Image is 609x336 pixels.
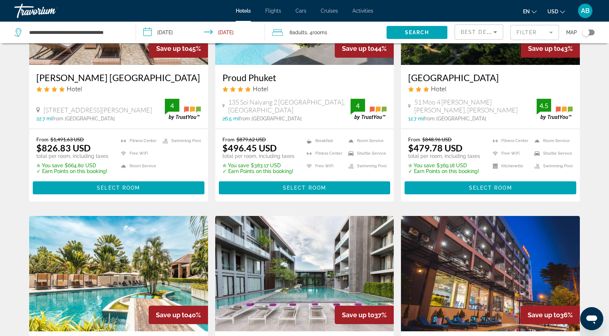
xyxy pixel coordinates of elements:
[335,306,394,324] div: 37%
[580,307,603,330] iframe: Button to launch messaging window
[408,72,573,83] h3: [GEOGRAPHIC_DATA]
[321,8,338,14] a: Cruises
[414,98,537,114] span: 51 Moo 4 [PERSON_NAME] [PERSON_NAME], [PERSON_NAME]
[265,22,387,43] button: Travelers: 8 adults, 0 children
[352,8,373,14] a: Activities
[521,39,580,58] div: 43%
[117,149,159,158] li: Free WiFi
[431,85,446,93] span: Hotel
[576,3,595,18] button: User Menu
[117,162,159,171] li: Room Service
[136,22,265,43] button: Check-in date: Mar 19, 2026 Check-out date: Mar 26, 2026
[405,30,429,35] span: Search
[149,306,208,324] div: 40%
[52,116,115,121] span: from [GEOGRAPHIC_DATA]
[528,311,560,319] span: Save up to
[239,116,302,121] span: from [GEOGRAPHIC_DATA]
[159,136,201,145] li: Swimming Pool
[489,162,531,171] li: Kitchenette
[36,142,91,153] ins: $826.83 USD
[215,216,394,331] a: Hotel image
[303,149,345,158] li: Fitness Center
[165,101,179,110] div: 4
[547,9,558,14] span: USD
[222,136,235,142] span: From
[97,185,140,191] span: Select Room
[253,85,268,93] span: Hotel
[469,185,512,191] span: Select Room
[50,136,84,142] del: $1,491.63 USD
[510,25,559,40] button: Filter
[296,8,306,14] a: Cars
[408,168,480,174] p: ✓ Earn Points on this booking!
[29,216,208,331] img: Hotel image
[520,306,580,324] div: 36%
[405,183,576,191] a: Select Room
[36,153,108,159] p: total per room, including taxes
[236,8,251,14] a: Hotels
[33,181,204,194] button: Select Room
[342,311,374,319] span: Save up to
[335,39,394,58] div: 44%
[405,181,576,194] button: Select Room
[283,185,326,191] span: Select Room
[222,163,294,168] p: $383.17 USD
[303,136,345,145] li: Breakfast
[408,116,424,121] span: 12.7 mi
[345,149,387,158] li: Shuttle Service
[547,6,565,17] button: Change currency
[351,101,365,110] div: 4
[401,216,580,331] img: Hotel image
[408,142,463,153] ins: $479.78 USD
[528,45,560,52] span: Save up to
[387,26,447,39] button: Search
[303,162,345,171] li: Free WiFi
[156,45,189,52] span: Save up to
[523,9,530,14] span: en
[424,116,486,121] span: from [GEOGRAPHIC_DATA]
[408,153,480,159] p: total per room, including taxes
[33,183,204,191] a: Select Room
[537,101,551,110] div: 4.5
[577,29,595,36] button: Toggle map
[531,149,573,158] li: Shuttle Service
[408,85,573,93] div: 3 star Hotel
[461,28,497,36] mat-select: Sort by
[14,1,86,20] a: Travorium
[36,168,108,174] p: ✓ Earn Points on this booking!
[219,181,391,194] button: Select Room
[581,7,590,14] span: AB
[222,116,239,121] span: 26.5 mi
[222,153,294,159] p: total per room, including taxes
[36,136,49,142] span: From
[566,27,577,37] span: Map
[222,163,249,168] span: ✮ You save
[265,8,281,14] a: Flights
[408,163,435,168] span: ✮ You save
[345,136,387,145] li: Room Service
[44,106,152,114] span: [STREET_ADDRESS][PERSON_NAME]
[307,27,327,37] span: , 4
[489,149,531,158] li: Free WiFi
[117,136,159,145] li: Fitness Center
[523,6,537,17] button: Change language
[36,85,201,93] div: 4 star Hotel
[531,136,573,145] li: Room Service
[351,99,387,120] img: trustyou-badge.svg
[149,39,208,58] div: 45%
[67,85,82,93] span: Hotel
[312,30,327,35] span: rooms
[36,72,201,83] a: [PERSON_NAME] [GEOGRAPHIC_DATA]
[222,85,387,93] div: 4 star Hotel
[289,27,307,37] span: 8
[345,162,387,171] li: Swimming Pool
[222,168,294,174] p: ✓ Earn Points on this booking!
[408,163,480,168] p: $369.18 USD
